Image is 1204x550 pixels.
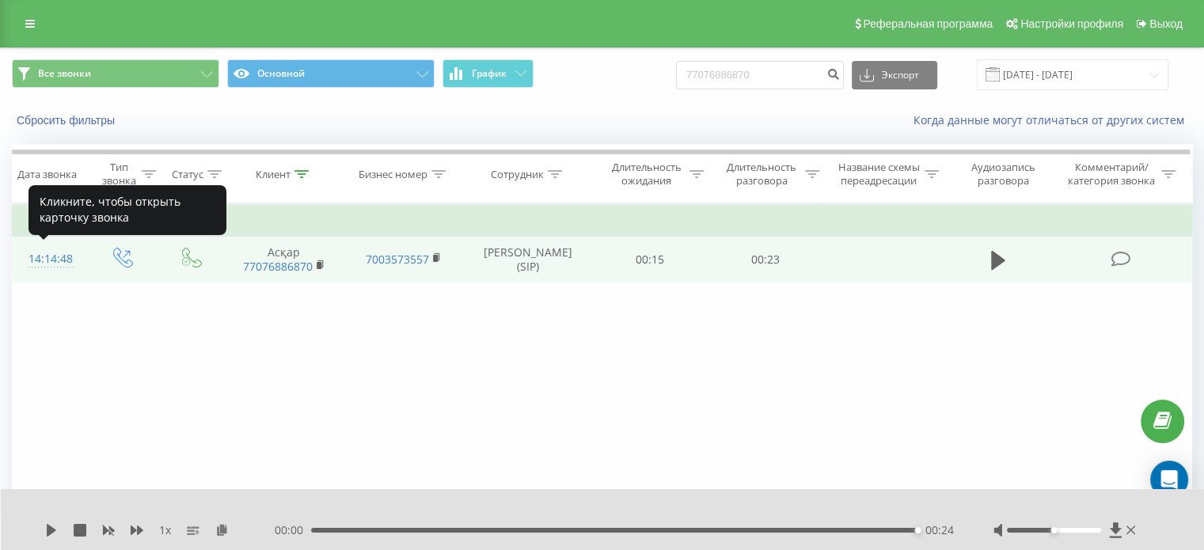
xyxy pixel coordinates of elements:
[863,17,993,30] span: Реферальная программа
[1050,527,1057,533] div: Accessibility label
[708,237,822,283] td: 00:23
[275,522,311,538] span: 00:00
[837,161,921,188] div: Название схемы переадресации
[472,68,507,79] span: График
[38,67,91,80] span: Все звонки
[1020,17,1123,30] span: Настройки профиля
[722,161,801,188] div: Длительность разговора
[12,59,219,88] button: Все звонки
[28,185,226,235] div: Кликните, чтобы открыть карточку звонка
[256,168,291,181] div: Клиент
[676,61,844,89] input: Поиск по номеру
[28,244,70,275] div: 14:14:48
[925,522,954,538] span: 00:24
[593,237,708,283] td: 00:15
[915,527,921,533] div: Accessibility label
[464,237,593,283] td: [PERSON_NAME] (SIP)
[224,237,344,283] td: Асқар
[852,61,937,89] button: Экспорт
[366,252,429,267] a: 7003573557
[442,59,534,88] button: График
[1150,461,1188,499] div: Open Intercom Messenger
[1149,17,1183,30] span: Выход
[159,522,171,538] span: 1 x
[12,113,123,127] button: Сбросить фильтры
[100,161,137,188] div: Тип звонка
[172,168,203,181] div: Статус
[1065,161,1157,188] div: Комментарий/категория звонка
[957,161,1050,188] div: Аудиозапись разговора
[17,168,77,181] div: Дата звонка
[607,161,686,188] div: Длительность ожидания
[227,59,435,88] button: Основной
[359,168,427,181] div: Бизнес номер
[13,205,1192,237] td: Понедельник, 28 Июля 2025
[491,168,544,181] div: Сотрудник
[913,112,1192,127] a: Когда данные могут отличаться от других систем
[243,259,313,274] a: 77076886870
